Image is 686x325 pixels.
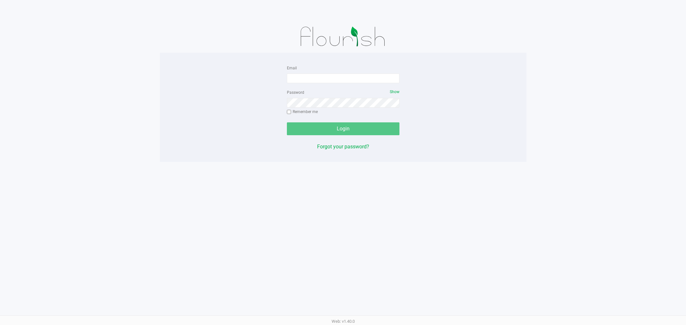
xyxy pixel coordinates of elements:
input: Remember me [287,110,291,114]
label: Remember me [287,109,318,115]
label: Email [287,65,297,71]
span: Show [390,90,399,94]
button: Forgot your password? [317,143,369,151]
span: Web: v1.40.0 [332,319,355,324]
label: Password [287,90,304,95]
